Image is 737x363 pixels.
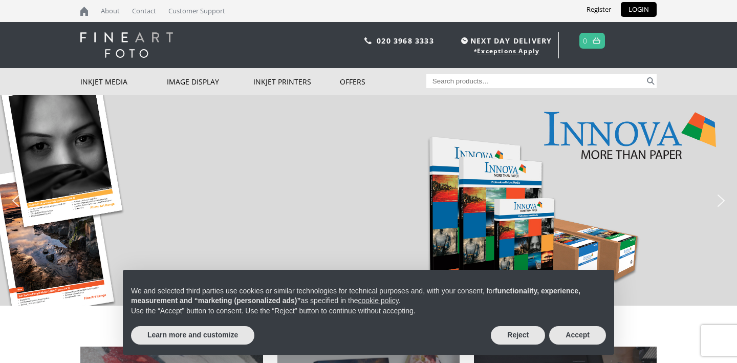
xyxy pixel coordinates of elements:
a: Register [579,2,619,17]
a: LOGIN [621,2,657,17]
img: previous arrow [8,193,24,209]
button: Reject [491,326,545,345]
p: An award winning range of digital inkjet media from this 21st Century paper manufacturer provides... [114,180,293,255]
a: Inkjet Printers [253,68,340,95]
strong: functionality, experience, measurement and “marketing (personalized ads)” [131,287,580,305]
a: Offers [340,68,426,95]
span: NEXT DAY DELIVERY [459,35,552,47]
button: Learn more and customize [131,326,254,345]
img: logo-white.svg [80,32,173,58]
input: Search products… [426,74,645,88]
img: next arrow [713,193,729,209]
a: Image Display [167,68,253,95]
div: Innova Art Inkjet Fine Art and Photo Papers & CanvasAn award winning range of digital inkjet medi... [86,110,324,292]
div: Notice [115,262,622,363]
a: 0 [583,33,588,48]
a: cookie policy [358,296,399,305]
button: Accept [549,326,606,345]
img: time.svg [461,37,468,44]
p: We and selected third parties use cookies or similar technologies for technical purposes and, wit... [131,286,606,306]
a: Innova Art Inkjet Fine Art and Photo Papers & Canvas [114,120,306,175]
a: Exceptions Apply [477,47,539,55]
a: 020 3968 3333 [377,36,434,46]
button: Search [645,74,657,88]
img: phone.svg [364,37,372,44]
a: Inkjet Media [80,68,167,95]
a: EXPLORE THE RANGE [114,263,206,279]
img: basket.svg [593,37,600,44]
p: Use the “Accept” button to consent. Use the “Reject” button to continue without accepting. [131,306,606,316]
